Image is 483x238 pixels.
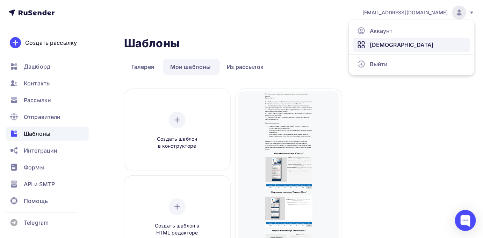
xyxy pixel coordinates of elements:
[24,180,55,188] span: API и SMTP
[6,160,89,174] a: Формы
[24,146,57,155] span: Интеграции
[6,110,89,124] a: Отправители
[24,218,49,227] span: Telegram
[24,163,44,171] span: Формы
[362,9,448,16] span: [EMAIL_ADDRESS][DOMAIN_NAME]
[124,59,161,75] a: Галерея
[370,60,388,68] span: Выйти
[370,41,434,49] span: [DEMOGRAPHIC_DATA]
[124,36,180,50] h2: Шаблоны
[24,79,51,87] span: Контакты
[362,6,475,20] a: [EMAIL_ADDRESS][DOMAIN_NAME]
[349,20,475,75] ul: [EMAIL_ADDRESS][DOMAIN_NAME]
[144,135,210,150] span: Создать шаблон в конструкторе
[24,197,48,205] span: Помощь
[24,129,50,138] span: Шаблоны
[24,113,61,121] span: Отправители
[6,127,89,141] a: Шаблоны
[370,27,393,35] span: Аккаунт
[6,76,89,90] a: Контакты
[24,96,51,104] span: Рассылки
[220,59,271,75] a: Из рассылок
[144,222,210,237] span: Создать шаблон в HTML редакторе
[163,59,218,75] a: Мои шаблоны
[6,93,89,107] a: Рассылки
[25,38,77,47] div: Создать рассылку
[24,62,50,71] span: Дашборд
[6,59,89,73] a: Дашборд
